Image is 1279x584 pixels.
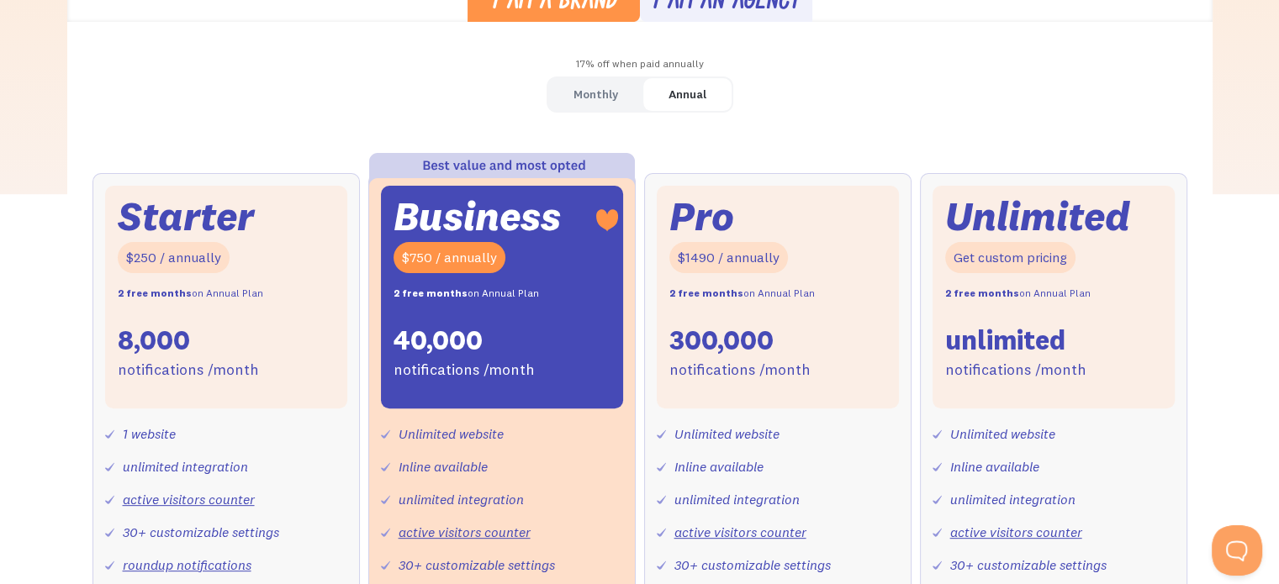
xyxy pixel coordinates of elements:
[674,455,764,479] div: Inline available
[573,82,618,107] div: Monthly
[669,323,774,358] div: 300,000
[669,198,734,234] div: Pro
[945,287,1019,299] strong: 2 free months
[674,422,780,446] div: Unlimited website
[394,287,468,299] strong: 2 free months
[118,287,192,299] strong: 2 free months
[669,287,743,299] strong: 2 free months
[945,198,1130,234] div: Unlimited
[674,553,831,577] div: 30+ customizable settings
[674,523,806,540] a: active visitors counter
[674,487,800,512] div: unlimited integration
[118,281,263,306] div: on Annual Plan
[67,52,1213,76] div: 17% off when paid annually
[123,455,248,479] div: unlimited integration
[399,523,531,540] a: active visitors counter
[123,422,176,446] div: 1 website
[123,520,279,545] div: 30+ customizable settings
[118,323,190,358] div: 8,000
[399,422,504,446] div: Unlimited website
[950,487,1076,512] div: unlimited integration
[945,323,1065,358] div: unlimited
[118,242,230,273] div: $250 / annually
[123,556,251,573] a: roundup notifications
[950,523,1082,540] a: active visitors counter
[399,455,488,479] div: Inline available
[118,198,254,234] div: Starter
[950,422,1055,446] div: Unlimited website
[945,242,1076,273] div: Get custom pricing
[669,358,811,382] div: notifications /month
[950,455,1039,479] div: Inline available
[118,358,259,382] div: notifications /month
[950,553,1107,577] div: 30+ customizable settings
[394,323,483,358] div: 40,000
[945,358,1086,382] div: notifications /month
[399,487,524,512] div: unlimited integration
[945,281,1091,306] div: on Annual Plan
[394,198,561,234] div: Business
[394,242,505,273] div: $750 / annually
[669,281,815,306] div: on Annual Plan
[399,553,555,577] div: 30+ customizable settings
[669,242,788,273] div: $1490 / annually
[394,358,535,382] div: notifications /month
[669,82,706,107] div: Annual
[394,281,539,306] div: on Annual Plan
[123,491,255,508] a: active visitors counter
[1212,525,1262,576] iframe: Toggle Customer Support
